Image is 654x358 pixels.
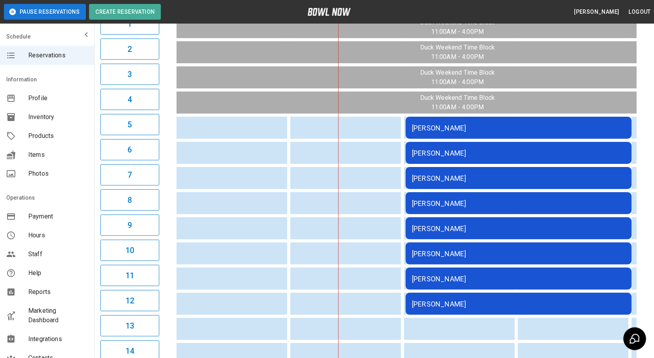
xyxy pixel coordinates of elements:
[412,149,625,157] div: [PERSON_NAME]
[100,265,159,286] button: 11
[412,174,625,182] div: [PERSON_NAME]
[626,5,654,19] button: Logout
[28,169,88,178] span: Photos
[412,300,625,308] div: [PERSON_NAME]
[89,4,161,20] button: Create Reservation
[100,114,159,135] button: 5
[4,4,86,20] button: Pause Reservations
[128,68,132,81] h6: 3
[412,124,625,132] div: [PERSON_NAME]
[100,215,159,236] button: 9
[28,268,88,278] span: Help
[126,345,134,357] h6: 14
[28,150,88,160] span: Items
[571,5,622,19] button: [PERSON_NAME]
[126,269,134,282] h6: 11
[28,112,88,122] span: Inventory
[128,93,132,106] h6: 4
[128,169,132,181] h6: 7
[28,51,88,60] span: Reservations
[126,244,134,257] h6: 10
[128,43,132,55] h6: 2
[412,224,625,233] div: [PERSON_NAME]
[100,39,159,60] button: 2
[100,64,159,85] button: 3
[28,306,88,325] span: Marketing Dashboard
[100,189,159,211] button: 8
[28,212,88,221] span: Payment
[28,250,88,259] span: Staff
[28,231,88,240] span: Hours
[100,290,159,311] button: 12
[412,275,625,283] div: [PERSON_NAME]
[100,315,159,336] button: 13
[126,294,134,307] h6: 12
[28,131,88,141] span: Products
[128,219,132,231] h6: 9
[128,194,132,206] h6: 8
[100,139,159,160] button: 6
[128,18,132,30] h6: 1
[308,8,351,16] img: logo
[128,118,132,131] h6: 5
[100,89,159,110] button: 4
[128,143,132,156] h6: 6
[28,287,88,297] span: Reports
[100,13,159,35] button: 1
[412,250,625,258] div: [PERSON_NAME]
[28,334,88,344] span: Integrations
[126,319,134,332] h6: 13
[100,164,159,185] button: 7
[100,240,159,261] button: 10
[28,94,88,103] span: Profile
[412,199,625,207] div: [PERSON_NAME]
